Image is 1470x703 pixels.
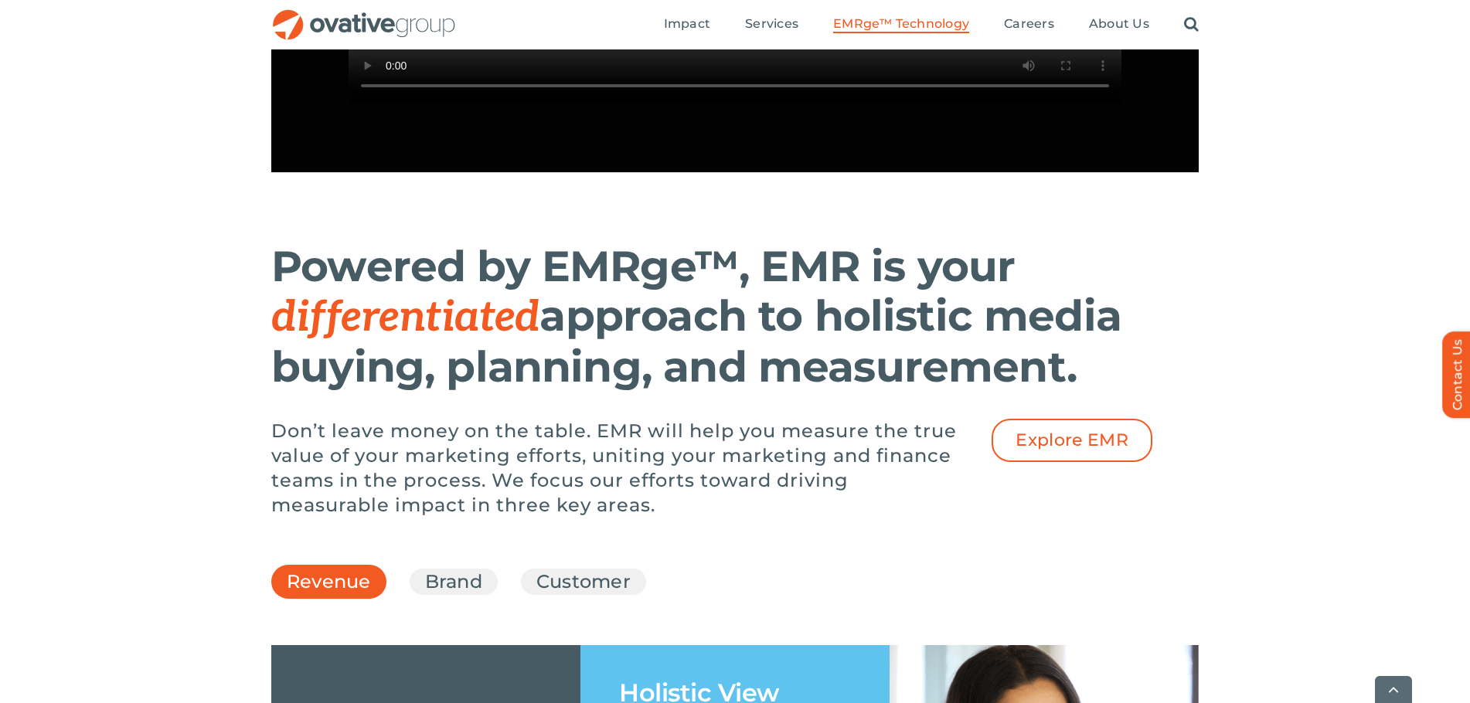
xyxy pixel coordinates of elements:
span: Careers [1004,16,1054,32]
span: About Us [1089,16,1149,32]
ul: Post Filters [271,561,1199,603]
a: Services [745,16,798,33]
a: Brand [425,569,482,595]
a: Impact [664,16,710,33]
span: EMRge™ Technology [833,16,969,32]
a: Customer [536,569,631,595]
span: differentiated [271,292,539,343]
a: Search [1184,16,1199,33]
a: Explore EMR [992,419,1152,462]
span: Explore EMR [1016,430,1128,450]
a: About Us [1089,16,1149,33]
span: Services [745,16,798,32]
span: Impact [664,16,710,32]
h1: Powered by EMRge™, EMR is your approach to holistic media buying, planning, and measurement. [271,242,1121,392]
a: Revenue [287,569,371,603]
a: OG_Full_horizontal_RGB [271,8,457,22]
p: Don’t leave money on the table. EMR will help you measure the true value of your marketing effort... [271,419,967,518]
a: EMRge™ Technology [833,16,969,33]
a: Careers [1004,16,1054,33]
